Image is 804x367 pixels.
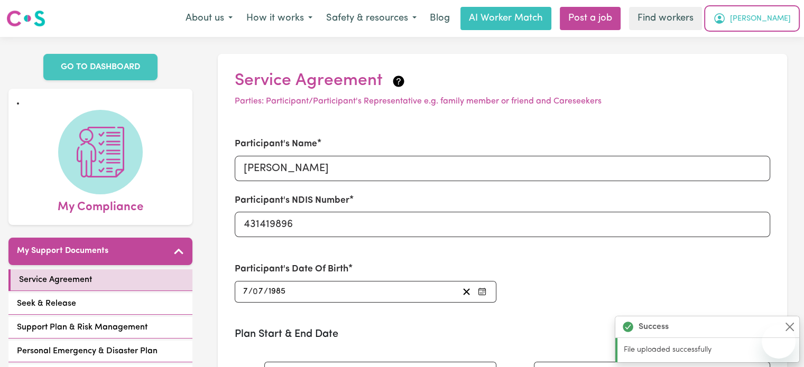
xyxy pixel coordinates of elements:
[762,325,796,359] iframe: Button to launch messaging window
[319,7,423,30] button: Safety & resources
[268,285,287,299] input: ----
[179,7,239,30] button: About us
[235,137,317,151] label: Participant's Name
[243,285,248,299] input: --
[19,274,92,286] span: Service Agreement
[8,293,192,315] a: Seek & Release
[8,269,192,291] a: Service Agreement
[8,341,192,362] a: Personal Emergency & Disaster Plan
[17,246,108,256] h5: My Support Documents
[235,328,770,341] h3: Plan Start & End Date
[6,9,45,28] img: Careseekers logo
[253,287,258,296] span: 0
[624,344,793,356] p: File uploaded successfully
[560,7,621,30] a: Post a job
[58,194,143,217] span: My Compliance
[8,238,192,265] button: My Support Documents
[629,7,702,30] a: Find workers
[264,287,268,296] span: /
[235,95,770,108] p: Parties: Participant/Participant's Representative e.g. family member or friend and Careseekers
[17,321,147,334] span: Support Plan & Risk Management
[17,297,76,310] span: Seek & Release
[239,7,319,30] button: How it works
[17,345,158,357] span: Personal Emergency & Disaster Plan
[460,7,551,30] a: AI Worker Match
[730,13,791,25] span: [PERSON_NAME]
[235,262,348,276] label: Participant's Date Of Birth
[706,7,798,30] button: My Account
[639,321,669,333] strong: Success
[235,71,770,91] h2: Service Agreement
[248,287,253,296] span: /
[6,6,45,31] a: Careseekers logo
[783,321,796,333] button: Close
[254,285,264,299] input: --
[43,54,158,80] a: GO TO DASHBOARD
[235,194,349,208] label: Participant's NDIS Number
[17,110,184,217] a: My Compliance
[8,317,192,338] a: Support Plan & Risk Management
[423,7,456,30] a: Blog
